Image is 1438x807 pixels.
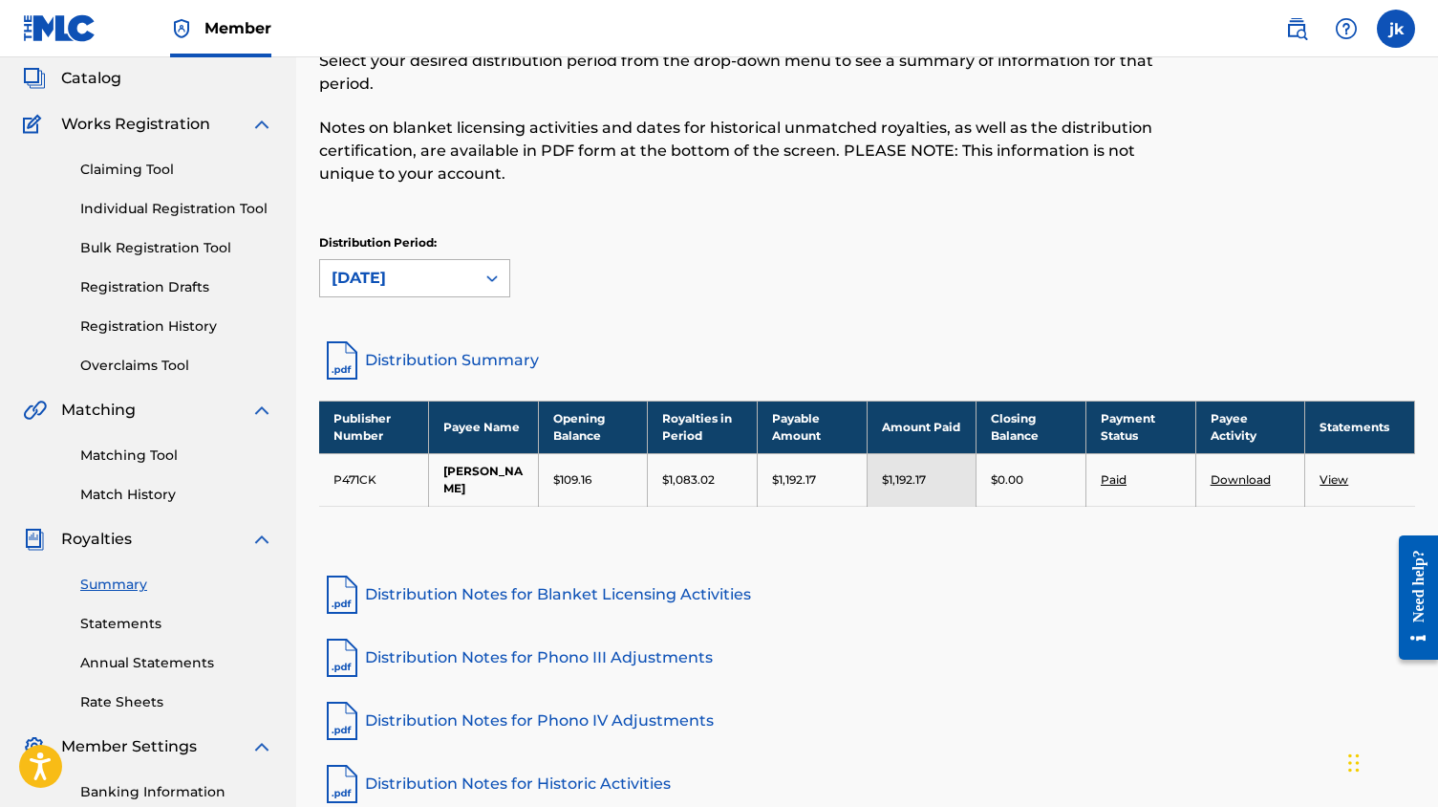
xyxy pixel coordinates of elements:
div: Help [1327,10,1365,48]
iframe: Resource Center [1384,519,1438,677]
img: search [1285,17,1308,40]
a: Match History [80,485,273,505]
a: Banking Information [80,782,273,802]
a: Registration History [80,316,273,337]
a: Public Search [1277,10,1316,48]
a: Statements [80,614,273,634]
a: Bulk Registration Tool [80,238,273,258]
div: User Menu [1377,10,1415,48]
span: Catalog [61,67,121,90]
th: Opening Balance [538,401,648,453]
a: Download [1211,472,1271,487]
p: Distribution Period: [319,234,510,251]
th: Statements [1305,401,1415,453]
img: MLC Logo [23,14,97,42]
a: Distribution Notes for Blanket Licensing Activities [319,572,1415,618]
img: pdf [319,761,365,807]
img: expand [250,528,273,551]
img: expand [250,735,273,758]
p: $1,192.17 [882,471,926,489]
span: Works Registration [61,113,210,136]
img: Member Settings [23,735,46,758]
a: Registration Drafts [80,277,273,297]
p: $109.16 [553,471,591,489]
span: Royalties [61,528,132,551]
img: pdf [319,635,365,681]
img: Top Rightsholder [170,17,193,40]
th: Publisher Number [319,401,429,453]
a: Annual Statements [80,653,273,673]
th: Payee Name [429,401,539,453]
img: distribution-summary-pdf [319,338,365,383]
img: help [1335,17,1358,40]
a: Distribution Notes for Phono IV Adjustments [319,698,1415,744]
th: Amount Paid [867,401,977,453]
a: Rate Sheets [80,692,273,712]
div: [DATE] [332,267,463,290]
a: CatalogCatalog [23,67,121,90]
p: $0.00 [991,471,1023,489]
img: expand [250,399,273,422]
th: Closing Balance [977,401,1086,453]
a: Distribution Notes for Historic Activities [319,761,1415,807]
th: Payment Status [1085,401,1195,453]
td: P471CK [319,453,429,506]
img: Royalties [23,528,46,551]
img: Works Registration [23,113,48,136]
p: Select your desired distribution period from the drop-down menu to see a summary of information f... [319,50,1163,96]
img: expand [250,113,273,136]
img: pdf [319,572,365,618]
div: Drag [1348,734,1360,792]
td: [PERSON_NAME] [429,453,539,506]
th: Payable Amount [758,401,868,453]
a: Distribution Summary [319,338,1415,383]
p: $1,083.02 [662,471,715,489]
th: Payee Activity [1195,401,1305,453]
th: Royalties in Period [648,401,758,453]
a: Overclaims Tool [80,356,273,376]
a: View [1320,472,1348,487]
a: Summary [80,575,273,595]
a: Distribution Notes for Phono III Adjustments [319,635,1415,681]
img: Matching [23,399,47,422]
img: pdf [319,698,365,744]
a: Paid [1101,472,1127,487]
span: Matching [61,399,136,422]
a: Individual Registration Tool [80,199,273,219]
a: Matching Tool [80,446,273,466]
img: Catalog [23,67,46,90]
iframe: Chat Widget [1342,715,1438,807]
p: $1,192.17 [772,471,816,489]
span: Member [204,17,271,39]
a: Claiming Tool [80,160,273,180]
span: Member Settings [61,735,197,758]
p: Notes on blanket licensing activities and dates for historical unmatched royalties, as well as th... [319,117,1163,185]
